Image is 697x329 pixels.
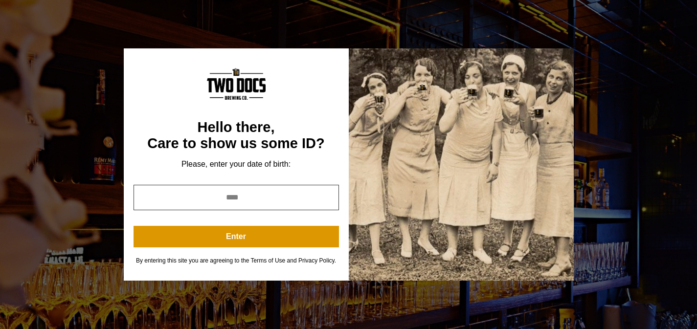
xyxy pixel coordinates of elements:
div: Hello there, Care to show us some ID? [134,119,339,152]
div: By entering this site you are agreeing to the Terms of Use and Privacy Policy. [134,257,339,264]
button: Enter [134,226,339,247]
div: Please, enter your date of birth: [134,159,339,169]
img: Content Logo [207,68,266,100]
input: year [134,185,339,210]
